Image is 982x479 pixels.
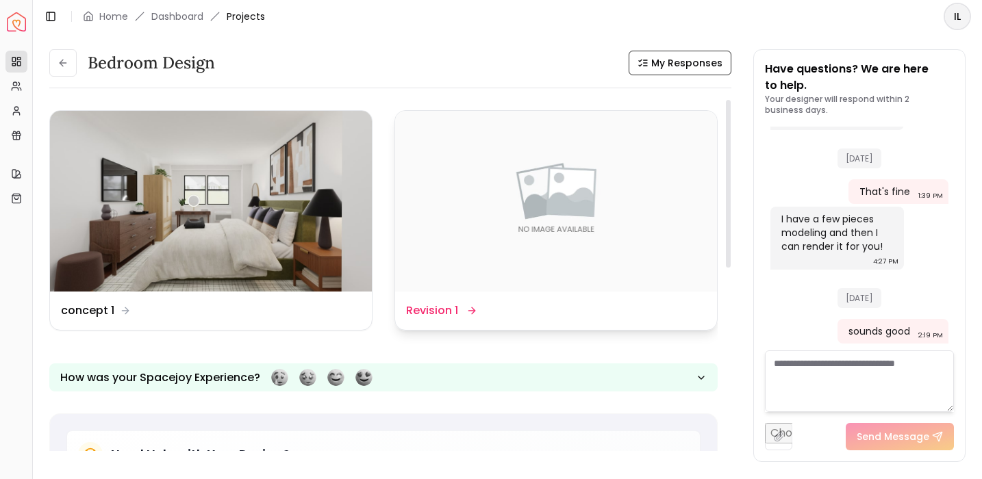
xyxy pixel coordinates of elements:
img: Revision 1 [395,111,717,292]
a: Home [99,10,128,23]
div: That's fine [859,185,910,198]
a: Revision 1Revision 1 [394,110,718,331]
p: Have questions? We are here to help. [765,61,955,94]
span: My Responses [651,56,722,70]
div: 4:27 PM [873,255,898,268]
a: concept 1concept 1 [49,110,373,331]
h3: Bedroom design [88,52,215,74]
dd: concept 1 [61,302,114,319]
div: 1:39 PM [918,189,943,203]
span: [DATE] [838,148,881,168]
div: sounds good [848,324,910,338]
img: Spacejoy Logo [7,12,26,31]
button: IL [944,3,971,30]
p: Your designer will respond within 2 business days. [765,94,955,116]
a: Dashboard [151,10,203,23]
img: concept 1 [50,111,372,292]
button: How was your Spacejoy Experience?Feeling terribleFeeling badFeeling goodFeeling awesome [49,363,718,391]
span: Projects [227,10,265,23]
span: [DATE] [838,288,881,308]
nav: breadcrumb [83,10,265,23]
a: Spacejoy [7,12,26,31]
p: How was your Spacejoy Experience? [60,370,260,386]
div: I have a few pieces modeling and then I can render it for you! [781,212,890,253]
button: My Responses [629,51,731,75]
span: IL [945,4,970,29]
dd: Revision 1 [406,302,458,319]
h5: Need Help with Your Design? [111,445,290,464]
div: 2:19 PM [918,328,943,342]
